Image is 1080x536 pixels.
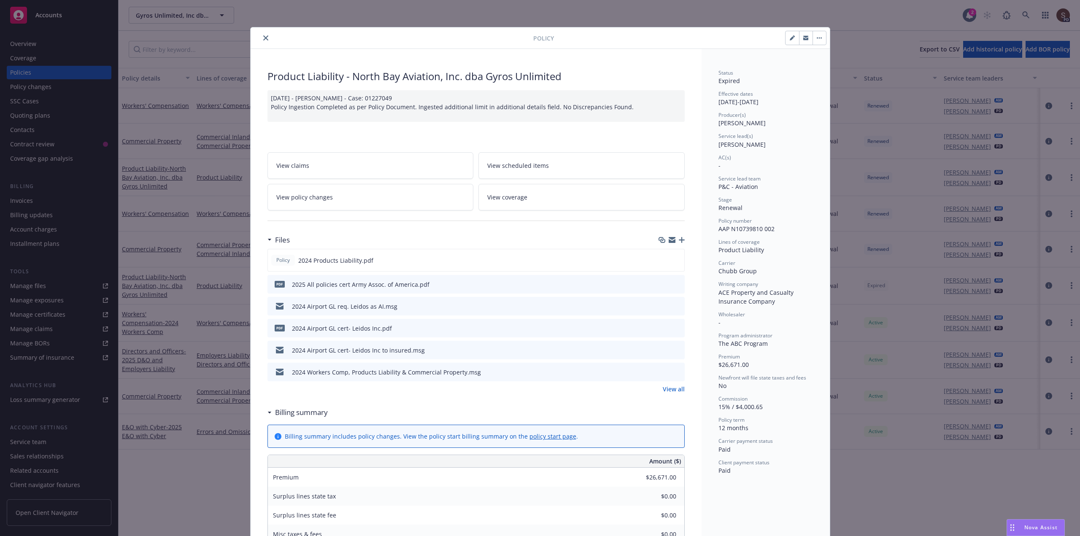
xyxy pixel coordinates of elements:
[718,424,748,432] span: 12 months
[718,361,749,369] span: $26,671.00
[718,267,757,275] span: Chubb Group
[275,407,328,418] h3: Billing summary
[298,256,373,265] span: 2024 Products Liability.pdf
[718,119,766,127] span: [PERSON_NAME]
[276,161,309,170] span: View claims
[718,353,740,360] span: Premium
[292,368,481,377] div: 2024 Workers Comp, Products Liability & Commercial Property.msg
[673,256,681,265] button: preview file
[273,492,336,500] span: Surplus lines state tax
[660,324,667,333] button: download file
[1007,520,1018,536] div: Drag to move
[267,90,685,122] div: [DATE] - [PERSON_NAME] - Case: 01227049 Policy Ingestion Completed as per Policy Document. Ingest...
[267,407,328,418] div: Billing summary
[267,184,474,210] a: View policy changes
[674,280,681,289] button: preview file
[718,175,761,182] span: Service lead team
[660,368,667,377] button: download file
[718,437,773,444] span: Carrier payment status
[718,183,758,191] span: P&C - Aviation
[649,457,681,466] span: Amount ($)
[273,511,336,519] span: Surplus lines state fee
[275,281,285,287] span: pdf
[718,225,775,233] span: AAP N10739810 002
[1024,524,1058,531] span: Nova Assist
[487,161,549,170] span: View scheduled items
[718,288,795,305] span: ACE Property and Casualty Insurance Company
[718,459,769,466] span: Client payment status
[718,69,733,76] span: Status
[718,259,735,267] span: Carrier
[663,385,685,393] a: View all
[626,471,681,484] input: 0.00
[660,302,667,311] button: download file
[626,509,681,522] input: 0.00
[674,324,681,333] button: preview file
[718,90,753,97] span: Effective dates
[718,339,768,347] span: The ABC Program
[292,324,392,333] div: 2024 Airport GL cert- Leidos Inc.pdf
[718,445,731,453] span: Paid
[660,280,667,289] button: download file
[718,403,763,411] span: 15% / $4,000.65
[660,346,667,355] button: download file
[267,234,290,245] div: Files
[674,302,681,311] button: preview file
[718,280,758,288] span: Writing company
[718,238,760,245] span: Lines of coverage
[718,90,813,106] div: [DATE] - [DATE]
[718,111,746,119] span: Producer(s)
[533,34,554,43] span: Policy
[718,217,752,224] span: Policy number
[718,332,772,339] span: Program administrator
[718,416,745,423] span: Policy term
[267,152,474,179] a: View claims
[261,33,271,43] button: close
[276,193,333,202] span: View policy changes
[660,256,667,265] button: download file
[292,346,425,355] div: 2024 Airport GL cert- Leidos Inc to insured.msg
[267,69,685,83] div: Product Liability - North Bay Aviation, Inc. dba Gyros Unlimited
[285,432,578,441] div: Billing summary includes policy changes. View the policy start billing summary on the .
[478,152,685,179] a: View scheduled items
[718,395,748,402] span: Commission
[718,318,721,326] span: -
[292,280,429,289] div: 2025 All policies cert Army Assoc. of America.pdf
[718,374,806,381] span: Newfront will file state taxes and fees
[674,346,681,355] button: preview file
[275,234,290,245] h3: Files
[275,256,292,264] span: Policy
[718,246,764,254] span: Product Liability
[718,204,742,212] span: Renewal
[718,196,732,203] span: Stage
[292,302,397,311] div: 2024 Airport GL req. Leidos as AI.msg
[718,77,740,85] span: Expired
[718,466,731,474] span: Paid
[718,132,753,140] span: Service lead(s)
[718,382,726,390] span: No
[275,325,285,331] span: pdf
[718,162,721,170] span: -
[718,154,731,161] span: AC(s)
[626,490,681,503] input: 0.00
[718,311,745,318] span: Wholesaler
[1007,519,1065,536] button: Nova Assist
[478,184,685,210] a: View coverage
[273,473,299,481] span: Premium
[529,432,576,440] a: policy start page
[718,140,766,148] span: [PERSON_NAME]
[674,368,681,377] button: preview file
[487,193,527,202] span: View coverage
